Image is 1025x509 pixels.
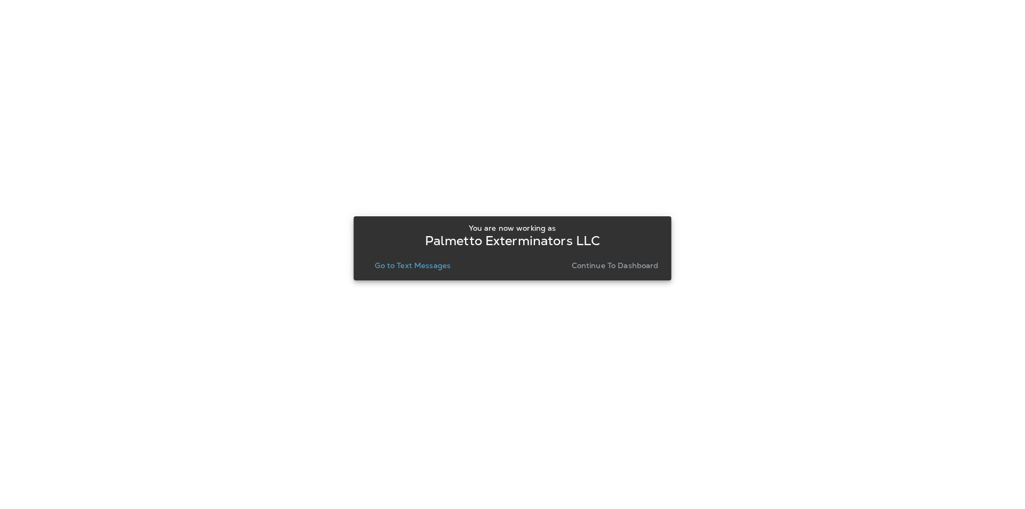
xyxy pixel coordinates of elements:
[572,261,659,270] p: Continue to Dashboard
[375,261,451,270] p: Go to Text Messages
[567,258,663,273] button: Continue to Dashboard
[469,224,556,232] p: You are now working as
[425,237,601,245] p: Palmetto Exterminators LLC
[370,258,455,273] button: Go to Text Messages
